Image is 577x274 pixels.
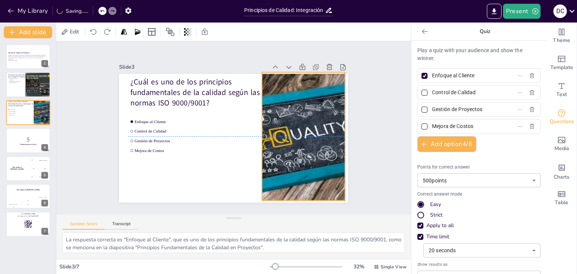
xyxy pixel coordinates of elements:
div: [PERSON_NAME] [36,197,50,198]
span: Enfoque al Cliente [9,109,30,110]
div: Add a table [547,185,577,212]
div: Easy [430,201,441,208]
div: Get real-time input from your audience [547,104,577,131]
span: Theme [553,36,570,45]
div: 2 [6,72,50,97]
div: 100 [28,156,50,164]
div: Apply to all [426,222,454,229]
div: Add charts and graphs [547,158,577,185]
div: 300 [28,173,50,181]
h4: The winner is [PERSON_NAME] [6,189,50,191]
span: Show results as [417,261,541,268]
div: Add images, graphics, shapes or video [547,131,577,158]
p: 5 [8,135,48,144]
h4: The winner is [PERSON_NAME] [6,166,28,170]
p: Generated with [URL] [8,60,48,62]
p: Correct answer mode [417,191,541,198]
div: [PERSON_NAME] [39,176,47,178]
span: Table [555,199,568,207]
p: Go to [8,213,48,215]
input: Option 3 [432,104,502,115]
button: Export to PowerPoint [487,4,501,19]
div: Strict [417,211,541,219]
span: Position [166,27,175,36]
div: Jaap [44,168,45,169]
div: 3 [41,116,48,123]
span: Edit [68,28,80,35]
span: Text [556,90,567,99]
p: Liderazgo [8,79,26,81]
input: Insert title [244,5,325,16]
span: Control de Calidad [136,108,240,135]
input: Option 1 [432,70,502,81]
strong: Gestión de Calidad en Proyectos [8,52,29,54]
div: Time limit [417,233,541,241]
p: Quiz [431,23,539,41]
div: 32 % [350,263,368,270]
button: Add option4/6 [417,136,476,152]
div: 3 [6,100,50,125]
strong: [DOMAIN_NAME] [25,213,36,215]
p: Participación del Personal [8,81,26,82]
div: [PERSON_NAME] [6,203,21,205]
p: Play a quiz with your audience and show the winner. [417,47,541,62]
button: Speaker Notes [62,221,105,230]
button: My Library [6,5,51,17]
span: Gestión de Proyectos [134,117,239,144]
div: 100 [6,205,21,209]
strong: ¡Prepárense para el quiz! [20,143,36,145]
div: 2 [41,88,48,95]
div: Jaap [21,199,36,200]
p: Points for correct answer [417,164,541,171]
span: Charts [554,173,569,181]
span: Single View [381,264,406,270]
button: Transcript [105,221,138,230]
div: 6 [41,200,48,206]
p: Principios Fundamentales de la Calidad en Proyectos [8,74,26,78]
div: Time limit [426,233,449,241]
div: 1 [6,44,50,69]
button: D C [553,4,567,19]
span: Enfoque al Cliente [137,99,242,125]
div: Layout [146,26,158,38]
div: Change the overall theme [547,23,577,50]
div: 20 seconds [423,244,541,257]
p: and login with code [8,215,48,217]
span: Questions [550,117,574,126]
div: 300 [36,198,50,209]
input: Option 2 [432,87,502,98]
div: D C [553,5,567,18]
div: Saving...... [57,8,88,15]
span: Template [550,63,573,72]
input: Option 4 [432,121,502,132]
div: 500 points [417,173,541,187]
p: Mejora Continua [8,82,26,83]
button: Present [503,4,541,19]
textarea: La respuesta correcta es "Enfoque al Cliente", que es uno de los principios fundamentales de la c... [62,232,405,253]
p: Enfoque al Cliente [8,78,26,79]
div: Strict [430,211,443,219]
p: ¿Cuál es uno de los principios fundamentales de la calidad según las normas ISO 9000/9001? [8,101,37,107]
div: 6 [6,184,50,209]
button: Add slide [4,26,52,38]
span: Control de Calidad [9,111,30,111]
div: 1 [41,60,48,67]
div: Slide 3 / 7 [59,263,270,270]
div: 4 [41,144,48,151]
div: Add text boxes [547,77,577,104]
div: 7 [6,212,50,236]
div: Easy [417,201,541,208]
div: 5 [6,156,50,181]
div: Apply to all [417,222,541,229]
div: 4 [6,128,50,153]
span: Mejora de Costos [131,127,236,154]
div: 5 [41,172,48,179]
div: 200 [21,200,36,209]
div: 200 [28,164,50,173]
div: 7 [41,228,48,235]
div: Add ready made slides [547,50,577,77]
span: Media [554,145,569,153]
p: La gestión de calidad en proyectos es esencial para el éxito organizacional, integrando principio... [8,54,48,60]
